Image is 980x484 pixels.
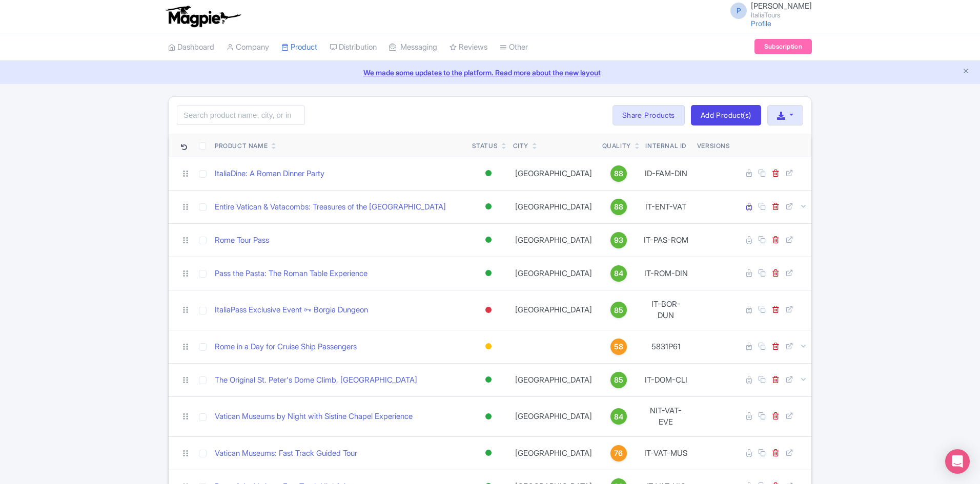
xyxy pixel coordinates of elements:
[751,19,771,28] a: Profile
[281,33,317,61] a: Product
[639,330,693,363] td: 5831P61
[602,265,635,282] a: 84
[614,448,623,459] span: 76
[483,233,494,247] div: Active
[215,201,446,213] a: Entire Vatican & Vatacombs: Treasures of the [GEOGRAPHIC_DATA]
[693,134,734,157] th: Versions
[215,341,357,353] a: Rome in a Day for Cruise Ship Passengers
[602,232,635,248] a: 93
[754,39,812,54] a: Subscription
[614,168,623,179] span: 88
[945,449,970,474] div: Open Intercom Messenger
[639,396,693,436] td: NIT-VAT-EVE
[513,141,528,151] div: City
[509,257,598,290] td: [GEOGRAPHIC_DATA]
[500,33,528,61] a: Other
[483,266,494,281] div: Active
[639,363,693,396] td: IT-DOM-CLI
[509,190,598,223] td: [GEOGRAPHIC_DATA]
[639,257,693,290] td: IT-ROM-DIN
[483,446,494,460] div: Active
[215,448,357,459] a: Vatican Museums: Fast Track Guided Tour
[614,411,623,423] span: 84
[215,304,368,316] a: ItaliaPass Exclusive Event 🗝 Borgia Dungeon
[330,33,377,61] a: Distribution
[177,106,305,125] input: Search product name, city, or interal id
[472,141,498,151] div: Status
[450,33,487,61] a: Reviews
[602,339,635,355] a: 58
[602,141,631,151] div: Quality
[614,305,623,316] span: 85
[483,199,494,214] div: Active
[639,223,693,257] td: IT-PAS-ROM
[483,303,494,318] div: Inactive
[730,3,747,19] span: P
[215,235,269,246] a: Rome Tour Pass
[602,445,635,461] a: 76
[724,2,812,18] a: P [PERSON_NAME] ItaliaTours
[602,372,635,388] a: 85
[639,134,693,157] th: Internal ID
[163,5,242,28] img: logo-ab69f6fb50320c5b225c76a69d11143b.png
[6,67,974,78] a: We made some updates to the platform. Read more about the new layout
[509,363,598,396] td: [GEOGRAPHIC_DATA]
[691,105,761,125] a: Add Product(s)
[602,165,635,182] a: 88
[483,339,494,354] div: Building
[602,408,635,425] a: 84
[389,33,437,61] a: Messaging
[751,12,812,18] small: ItaliaTours
[639,436,693,470] td: IT-VAT-MUS
[614,201,623,213] span: 88
[639,190,693,223] td: IT-ENT-VAT
[509,290,598,330] td: [GEOGRAPHIC_DATA]
[168,33,214,61] a: Dashboard
[215,168,324,180] a: ItaliaDine: A Roman Dinner Party
[639,157,693,190] td: ID-FAM-DIN
[215,411,413,423] a: Vatican Museums by Night with Sistine Chapel Experience
[614,341,623,352] span: 58
[215,268,367,280] a: Pass the Pasta: The Roman Table Experience
[483,372,494,387] div: Active
[227,33,269,61] a: Company
[612,105,685,125] a: Share Products
[509,396,598,436] td: [GEOGRAPHIC_DATA]
[614,235,623,246] span: 93
[614,268,623,279] span: 84
[509,223,598,257] td: [GEOGRAPHIC_DATA]
[509,157,598,190] td: [GEOGRAPHIC_DATA]
[751,1,812,11] span: [PERSON_NAME]
[602,302,635,318] a: 85
[483,166,494,181] div: Active
[602,199,635,215] a: 88
[215,374,417,386] a: The Original St. Peter's Dome Climb, [GEOGRAPHIC_DATA]
[483,409,494,424] div: Active
[509,436,598,470] td: [GEOGRAPHIC_DATA]
[614,374,623,386] span: 85
[215,141,268,151] div: Product Name
[639,290,693,330] td: IT-BOR-DUN
[962,66,970,78] button: Close announcement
